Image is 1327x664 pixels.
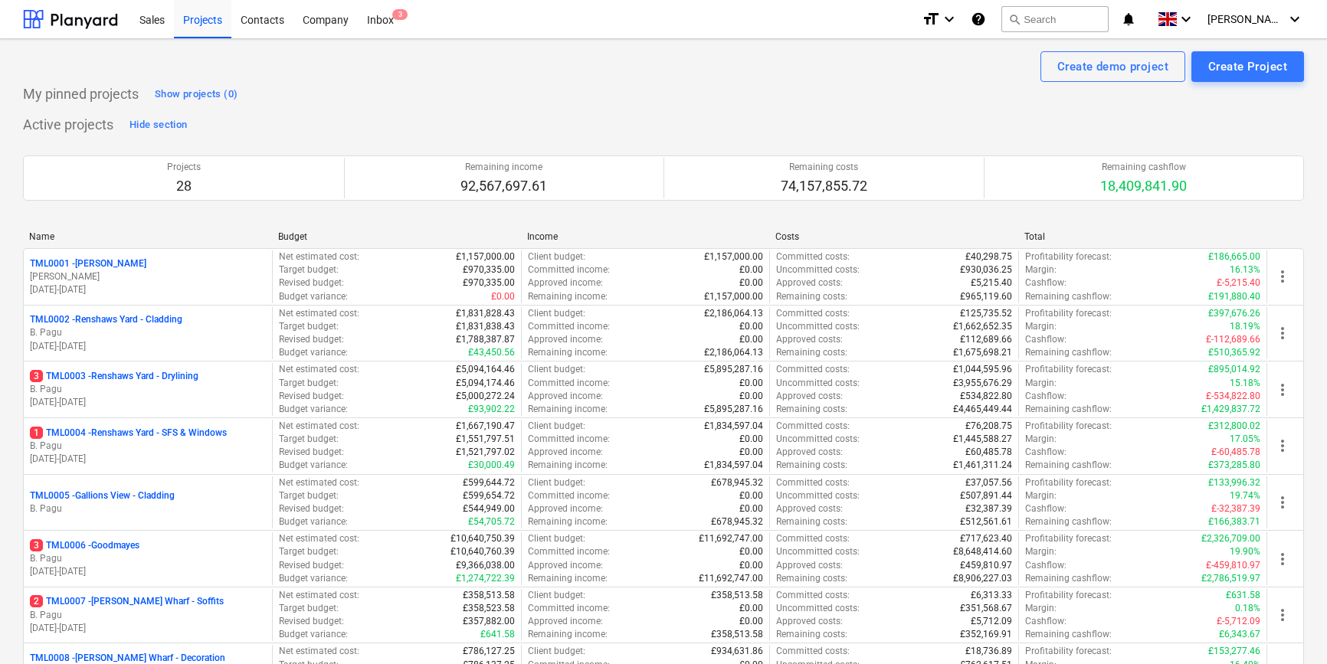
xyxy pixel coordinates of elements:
[30,283,266,296] p: [DATE] - [DATE]
[1230,545,1260,558] p: 19.90%
[739,502,763,515] p: £0.00
[463,263,515,276] p: £970,335.00
[528,515,608,528] p: Remaining income :
[776,263,860,276] p: Uncommitted costs :
[279,403,348,416] p: Budget variance :
[23,116,113,134] p: Active projects
[960,290,1012,303] p: £965,119.60
[1025,307,1112,320] p: Profitability forecast :
[704,250,763,263] p: £1,157,000.00
[922,10,940,28] i: format_size
[781,177,867,195] p: 74,157,855.72
[30,489,175,502] p: TML0005 - Gallions View - Cladding
[776,476,850,489] p: Committed costs :
[491,290,515,303] p: £0.00
[456,433,515,446] p: £1,551,797.51
[960,602,1012,615] p: £351,568.67
[456,446,515,459] p: £1,521,797.02
[279,489,339,502] p: Target budget :
[451,545,515,558] p: £10,640,760.39
[30,427,227,440] p: TML0004 - Renshaws Yard - SFS & Windows
[1235,602,1260,615] p: 0.18%
[1040,51,1185,82] button: Create demo project
[776,628,847,641] p: Remaining costs :
[460,177,547,195] p: 92,567,697.61
[953,363,1012,376] p: £1,044,595.96
[1206,559,1260,572] p: £-459,810.97
[1208,476,1260,489] p: £133,996.32
[704,363,763,376] p: £5,895,287.16
[528,377,610,390] p: Committed income :
[279,515,348,528] p: Budget variance :
[776,446,843,459] p: Approved costs :
[1025,403,1112,416] p: Remaining cashflow :
[151,82,241,106] button: Show projects (0)
[739,559,763,572] p: £0.00
[1025,446,1067,459] p: Cashflow :
[776,390,843,403] p: Approved costs :
[1211,502,1260,515] p: £-32,387.39
[278,231,515,242] div: Budget
[739,333,763,346] p: £0.00
[1230,433,1260,446] p: 17.05%
[456,363,515,376] p: £5,094,164.46
[711,476,763,489] p: £678,945.32
[30,427,266,466] div: 1TML0004 -Renshaws Yard - SFS & WindowsB. Pagu[DATE]-[DATE]
[468,515,515,528] p: £54,705.72
[456,333,515,346] p: £1,788,387.87
[1207,13,1284,25] span: [PERSON_NAME]
[279,433,339,446] p: Target budget :
[711,589,763,602] p: £358,513.58
[1008,13,1021,25] span: search
[1025,320,1057,333] p: Margin :
[30,370,266,409] div: 3TML0003 -Renshaws Yard - DryliningB. Pagu[DATE]-[DATE]
[739,276,763,289] p: £0.00
[456,559,515,572] p: £9,366,038.00
[456,572,515,585] p: £1,274,722.39
[704,420,763,433] p: £1,834,597.04
[279,545,339,558] p: Target budget :
[155,86,238,103] div: Show projects (0)
[965,502,1012,515] p: £32,387.39
[30,489,266,515] div: TML0005 -Gallions View - CladdingB. Pagu
[940,10,958,28] i: keyboard_arrow_down
[279,390,344,403] p: Revised budget :
[1025,615,1067,628] p: Cashflow :
[1121,10,1136,28] i: notifications
[953,433,1012,446] p: £1,445,588.27
[1025,476,1112,489] p: Profitability forecast :
[528,602,610,615] p: Committed income :
[456,390,515,403] p: £5,000,272.24
[528,615,603,628] p: Approved income :
[279,290,348,303] p: Budget variance :
[776,363,850,376] p: Committed costs :
[1100,161,1187,174] p: Remaining cashflow
[971,615,1012,628] p: £5,712.09
[279,333,344,346] p: Revised budget :
[528,532,585,545] p: Client budget :
[456,377,515,390] p: £5,094,174.46
[739,433,763,446] p: £0.00
[704,459,763,472] p: £1,834,597.04
[279,459,348,472] p: Budget variance :
[776,602,860,615] p: Uncommitted costs :
[971,10,986,28] i: Knowledge base
[30,383,266,396] p: B. Pagu
[965,420,1012,433] p: £76,208.75
[1273,493,1292,512] span: more_vert
[30,370,198,383] p: TML0003 - Renshaws Yard - Drylining
[460,161,547,174] p: Remaining income
[468,403,515,416] p: £93,902.22
[30,552,266,565] p: B. Pagu
[953,545,1012,558] p: £8,648,414.60
[1025,589,1112,602] p: Profitability forecast :
[1217,615,1260,628] p: £-5,712.09
[279,502,344,515] p: Revised budget :
[960,515,1012,528] p: £512,561.61
[776,276,843,289] p: Approved costs :
[1226,589,1260,602] p: £631.58
[739,320,763,333] p: £0.00
[1201,572,1260,585] p: £2,786,519.97
[1230,320,1260,333] p: 18.19%
[480,628,515,641] p: £641.58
